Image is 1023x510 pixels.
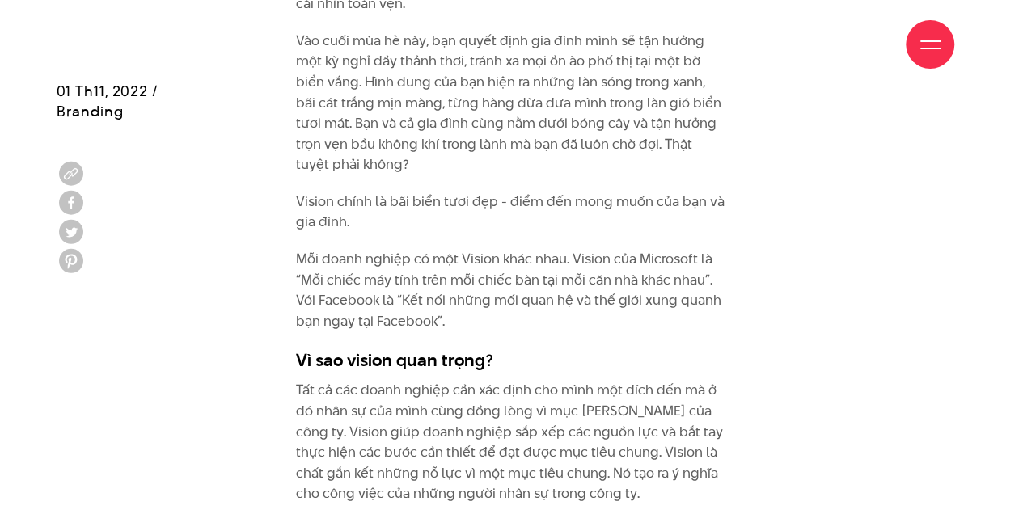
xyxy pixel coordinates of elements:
p: Vision chính là bãi biển tươi đẹp - điểm đến mong muốn của bạn và gia đình. [296,192,727,233]
p: Mỗi doanh nghiệp có một Vision khác nhau. Vision của Microsoft là “Mỗi chiếc máy tính trên mỗi ch... [296,249,727,331]
strong: Vì sao vision quan trọng? [296,348,493,372]
span: 01 Th11, 2022 / Branding [57,81,159,121]
p: Tất cả các doanh nghiệp cần xác định cho mình một đích đến mà ở đó nhân sự của mình cùng đồng lòn... [296,380,727,504]
p: Vào cuối mùa hè này, bạn quyết định gia đình mình sẽ tận hưởng một kỳ nghỉ đầy thảnh thơi, tránh ... [296,31,727,175]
